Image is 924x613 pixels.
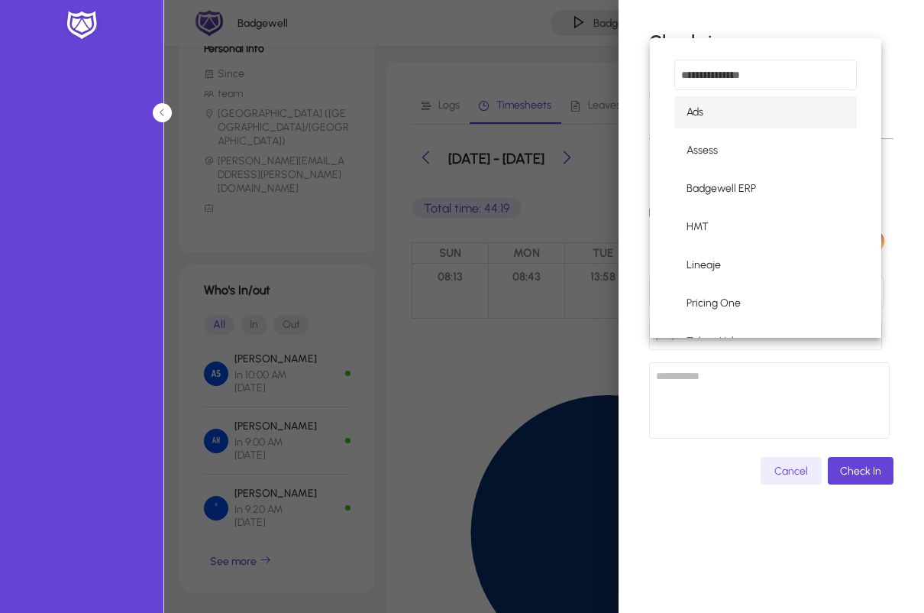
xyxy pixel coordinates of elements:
[687,294,741,313] span: Pricing One
[674,173,857,205] mat-option: Badgewell ERP
[674,135,857,167] mat-option: Assess
[674,96,857,128] mat-option: Ads
[687,103,703,122] span: Ads
[674,249,857,281] mat-option: Lineaje
[674,60,857,90] input: dropdown search
[687,180,756,198] span: Badgewell ERP
[687,256,721,274] span: Lineaje
[674,287,857,319] mat-option: Pricing One
[687,218,709,236] span: HMT
[674,211,857,243] mat-option: HMT
[687,141,718,160] span: Assess
[674,326,857,358] mat-option: Talent Hub
[687,332,738,351] span: Talent Hub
